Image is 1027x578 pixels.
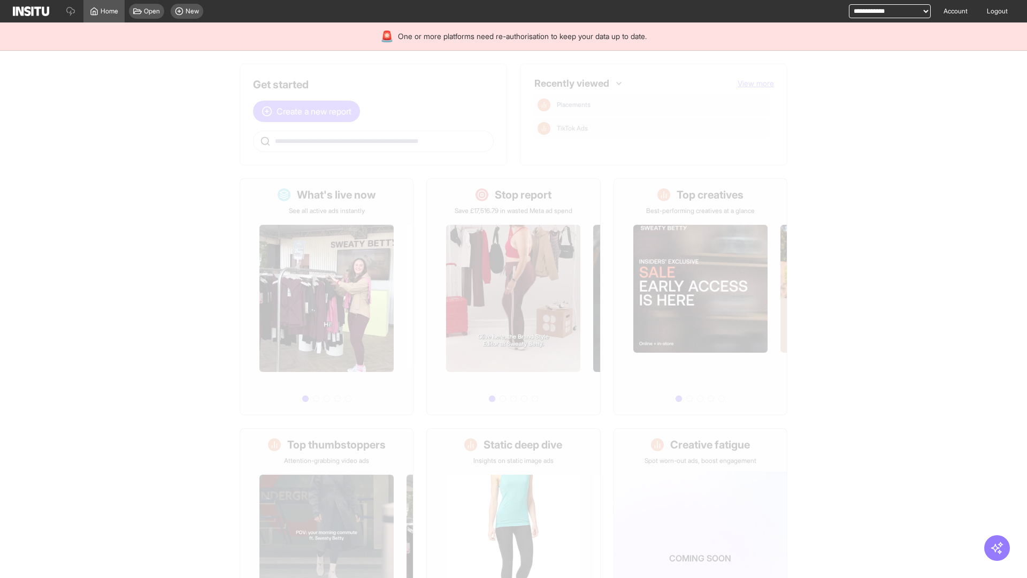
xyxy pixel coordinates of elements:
img: Logo [13,6,49,16]
span: Home [101,7,118,16]
span: Open [144,7,160,16]
div: 🚨 [380,29,394,44]
span: New [186,7,199,16]
span: One or more platforms need re-authorisation to keep your data up to date. [398,31,647,42]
